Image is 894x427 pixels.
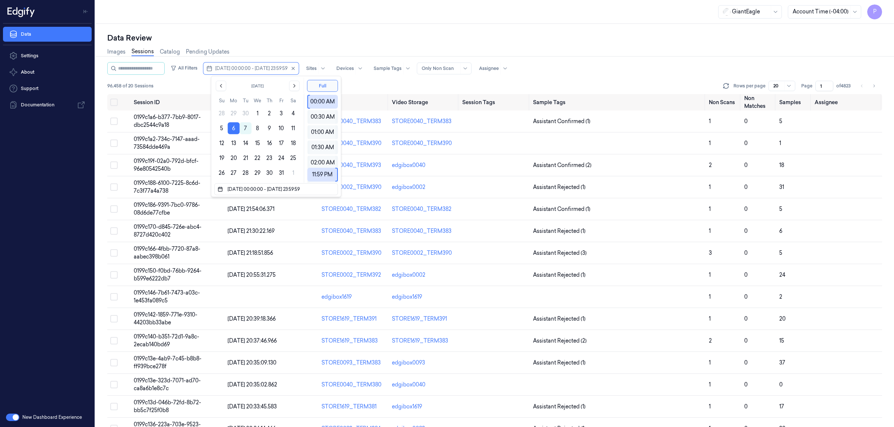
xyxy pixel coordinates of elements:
[228,97,240,105] th: Monday
[3,27,92,42] a: Data
[287,137,299,149] button: Saturday, October 18th, 2025
[533,227,586,235] span: Assistant Rejected (1)
[110,315,118,322] button: Select row
[287,167,299,179] button: Saturday, November 1st, 2025
[779,337,784,344] span: 15
[251,152,263,164] button: Wednesday, October 22nd, 2025
[321,118,386,125] div: STORE0040_TERM383
[533,315,586,323] span: Assistant Rejected (1)
[310,94,335,108] div: 00:00 AM
[744,272,748,278] span: 0
[779,228,782,234] span: 6
[779,359,785,366] span: 37
[533,205,590,213] span: Assistant Confirmed (1)
[709,184,711,190] span: 1
[160,48,180,56] a: Catalog
[110,337,118,344] button: Select row
[228,381,277,388] span: [DATE] 20:35:02.862
[251,122,263,134] button: Wednesday, October 8th, 2025
[228,152,240,164] button: Monday, October 20th, 2025
[744,140,748,147] span: 0
[228,167,240,179] button: Monday, October 27th, 2025
[216,97,228,105] th: Sunday
[310,140,336,154] div: 01:30 AM
[392,381,425,389] div: edgibox0040
[744,381,748,388] span: 0
[744,118,748,125] span: 0
[168,62,200,74] button: All Filters
[287,122,299,134] button: Saturday, October 11th, 2025
[215,65,288,72] span: [DATE] 00:00:00 - [DATE] 23:59:59
[134,224,202,238] span: 0199c170-d845-726e-abc4-8727d420c402
[392,249,452,257] div: STORE0002_TERM390
[389,94,459,110] th: Video Storage
[216,152,228,164] button: Sunday, October 19th, 2025
[110,249,118,257] button: Select row
[134,311,197,326] span: 0199c142-1859-771e-9310-44203bb33abe
[134,289,200,304] span: 0199c146-7b61-7473-a03c-1e453fa089c5
[709,337,712,344] span: 2
[709,206,711,212] span: 1
[318,94,389,110] th: Device
[231,81,285,91] button: [DATE]
[392,337,448,345] div: STORE1619_TERM383
[240,152,251,164] button: Tuesday, October 21st, 2025
[216,81,226,91] button: Go to the Previous Month
[228,403,277,410] span: [DATE] 20:33:45.583
[709,293,711,300] span: 1
[240,97,251,105] th: Tuesday
[186,48,229,56] a: Pending Updates
[733,83,765,89] p: Rows per page
[392,139,452,147] div: STORE0040_TERM390
[706,94,741,110] th: Non Scans
[867,4,882,19] button: P
[744,293,748,300] span: 0
[110,227,118,235] button: Select row
[216,167,228,179] button: Sunday, October 26th, 2025
[134,158,199,172] span: 0199c19f-02a0-792d-bfcf-96e80542540b
[779,315,786,322] span: 20
[3,65,92,80] button: About
[709,272,711,278] span: 1
[779,184,784,190] span: 31
[134,136,200,150] span: 0199c1a2-734c-7147-aaad-73584dde469a
[228,122,240,134] button: Monday, October 6th, 2025, selected
[392,205,451,213] div: STORE0040_TERM382
[779,162,784,168] span: 18
[836,83,851,89] span: of 4823
[321,139,386,147] div: STORE0040_TERM390
[533,403,586,411] span: Assistant Rejected (1)
[228,315,276,322] span: [DATE] 20:39:18.366
[533,161,592,169] span: Assistant Confirmed (2)
[226,185,332,194] input: Dates
[392,183,425,191] div: edgibox0002
[275,107,287,119] button: Friday, October 3rd, 2025
[263,137,275,149] button: Thursday, October 16th, 2025
[533,337,587,345] span: Assistant Rejected (2)
[131,48,154,56] a: Sessions
[392,315,447,323] div: STORE1619_TERM391
[744,184,748,190] span: 0
[251,167,263,179] button: Wednesday, October 29th, 2025
[134,267,202,282] span: 0199c150-f0bd-76bb-9264-b599e6222db7
[289,81,299,91] button: Go to the Next Month
[744,206,748,212] span: 0
[134,333,199,348] span: 0199c140-b351-72d1-9a8c-2ecab140bd69
[3,48,92,63] a: Settings
[310,155,336,169] div: 02:00 AM
[110,359,118,366] button: Select row
[263,122,275,134] button: Thursday, October 9th, 2025
[741,94,777,110] th: Non Matches
[110,381,118,388] button: Select row
[321,315,386,323] div: STORE1619_TERM391
[709,228,711,234] span: 1
[744,228,748,234] span: 0
[216,122,228,134] button: Sunday, October 5th, 2025
[321,337,386,345] div: STORE1619_TERM383
[110,99,118,106] button: Select all
[251,97,263,105] th: Wednesday
[80,6,92,17] button: Toggle Navigation
[744,403,748,410] span: 0
[744,162,748,168] span: 0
